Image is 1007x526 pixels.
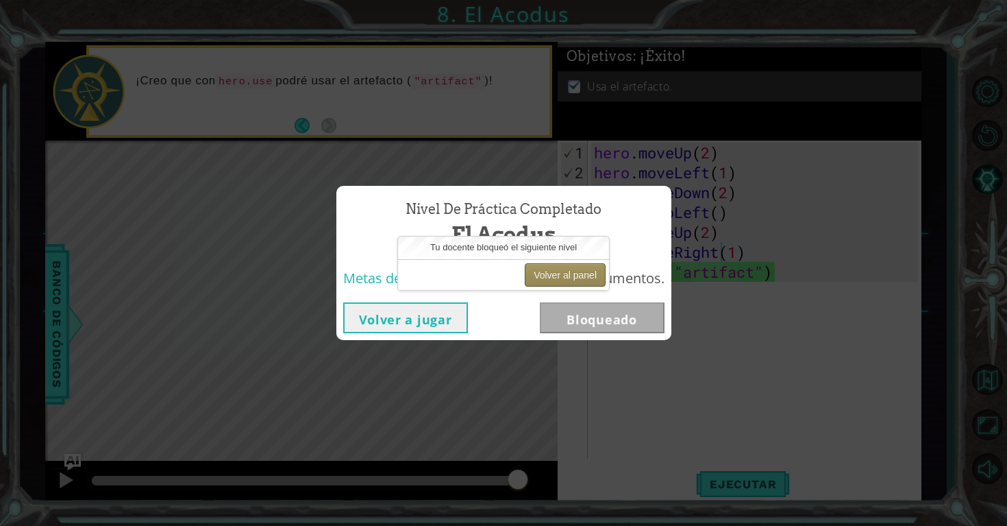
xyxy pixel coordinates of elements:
[406,200,601,219] span: Nivel de práctica Completado
[540,302,664,333] button: Bloqueado
[343,269,482,287] span: Metas de aprendizaje:
[451,219,556,249] span: El Acodus
[343,302,468,333] button: Volver a jugar
[525,263,606,287] button: Volver al panel
[430,242,577,252] span: Tu docente bloqueó el siguiente nivel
